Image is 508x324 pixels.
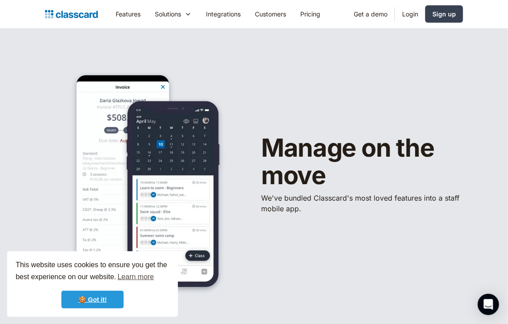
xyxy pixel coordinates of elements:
[261,193,463,214] p: We've bundled ​Classcard's most loved features into a staff mobile app.
[16,260,169,284] span: This website uses cookies to ensure you get the best experience on our website.
[148,4,199,24] div: Solutions
[395,4,425,24] a: Login
[109,4,148,24] a: Features
[199,4,248,24] a: Integrations
[45,8,98,20] a: home
[61,291,124,308] a: dismiss cookie message
[248,4,293,24] a: Customers
[7,251,178,317] div: cookieconsent
[116,270,155,284] a: learn more about cookies
[347,4,395,24] a: Get a demo
[432,9,456,19] div: Sign up
[478,294,499,315] div: Open Intercom Messenger
[261,134,463,189] h1: Manage on the move
[293,4,327,24] a: Pricing
[155,9,181,19] div: Solutions
[425,5,463,23] a: Sign up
